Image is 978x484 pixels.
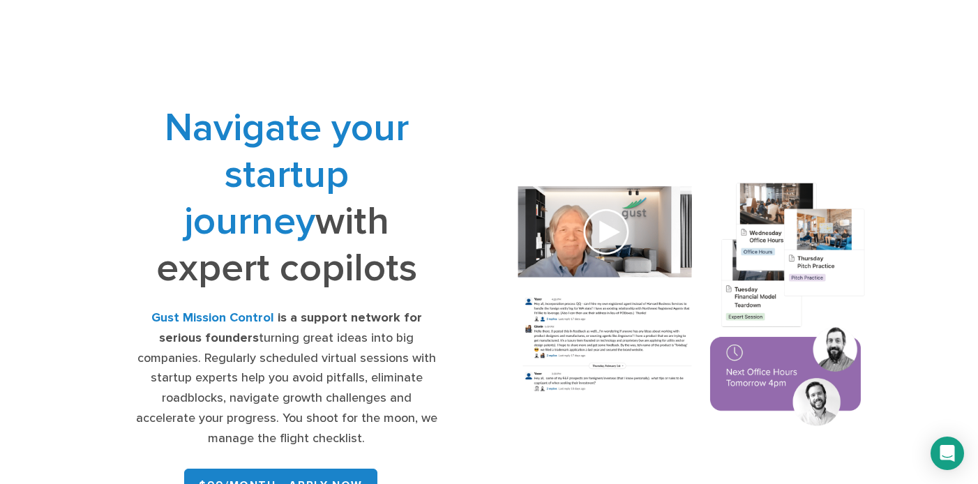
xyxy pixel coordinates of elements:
[159,310,422,345] strong: is a support network for serious founders
[499,169,884,443] img: Composition of calendar events, a video call presentation, and chat rooms
[931,437,964,470] div: Open Intercom Messenger
[151,310,274,325] strong: Gust Mission Control
[165,105,409,245] span: Navigate your startup journey
[133,308,440,449] div: turning great ideas into big companies. Regularly scheduled virtual sessions with startup experts...
[133,105,440,292] h1: with expert copilots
